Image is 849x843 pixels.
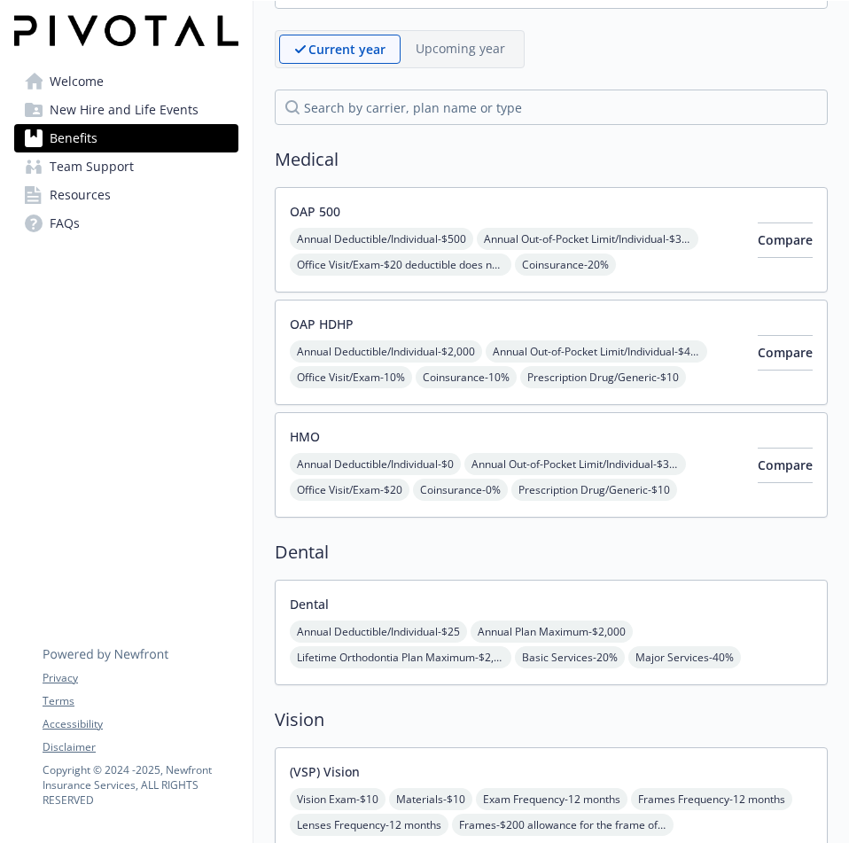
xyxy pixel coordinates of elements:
span: Exam Frequency - 12 months [476,788,627,810]
span: Compare [758,344,813,361]
span: Office Visit/Exam - $20 [290,479,409,501]
span: Frames - $200 allowance for the frame of your choice and 20% off the amount over your allowance; ... [452,814,674,836]
span: Prescription Drug/Generic - $10 [520,366,686,388]
button: Compare [758,448,813,483]
span: Materials - $10 [389,788,472,810]
a: Welcome [14,67,238,96]
a: Team Support [14,152,238,181]
span: Compare [758,231,813,248]
span: Annual Plan Maximum - $2,000 [471,621,633,643]
span: Upcoming year [401,35,520,64]
h2: Medical [275,146,828,173]
span: Major Services - 40% [628,646,741,668]
span: Annual Deductible/Individual - $500 [290,228,473,250]
span: Office Visit/Exam - $20 deductible does not apply [290,254,511,276]
button: OAP 500 [290,202,340,221]
p: Upcoming year [416,39,505,58]
span: Vision Exam - $10 [290,788,386,810]
span: Welcome [50,67,104,96]
span: Office Visit/Exam - 10% [290,366,412,388]
button: Compare [758,222,813,258]
button: Compare [758,335,813,371]
a: Disclaimer [43,739,238,755]
span: Basic Services - 20% [515,646,625,668]
span: Compare [758,457,813,473]
a: Resources [14,181,238,209]
span: Annual Deductible/Individual - $2,000 [290,340,482,363]
a: Privacy [43,670,238,686]
button: HMO [290,427,320,446]
p: Copyright © 2024 - 2025 , Newfront Insurance Services, ALL RIGHTS RESERVED [43,762,238,808]
span: Lenses Frequency - 12 months [290,814,448,836]
span: Coinsurance - 0% [413,479,508,501]
button: (VSP) Vision [290,762,360,781]
span: Annual Out-of-Pocket Limit/Individual - $3,500 [477,228,698,250]
span: Lifetime Orthodontia Plan Maximum - $2,000 [290,646,511,668]
span: FAQs [50,209,80,238]
button: OAP HDHP [290,315,354,333]
span: Annual Deductible/Individual - $25 [290,621,467,643]
a: New Hire and Life Events [14,96,238,124]
span: Coinsurance - 20% [515,254,616,276]
p: Current year [308,40,386,59]
span: Annual Deductible/Individual - $0 [290,453,461,475]
span: Annual Out-of-Pocket Limit/Individual - $4,000 [486,340,707,363]
a: FAQs [14,209,238,238]
span: New Hire and Life Events [50,96,199,124]
span: Team Support [50,152,134,181]
span: Prescription Drug/Generic - $10 [511,479,677,501]
span: Coinsurance - 10% [416,366,517,388]
a: Benefits [14,124,238,152]
span: Frames Frequency - 12 months [631,788,792,810]
a: Terms [43,693,238,709]
h2: Vision [275,706,828,733]
span: Resources [50,181,111,209]
span: Benefits [50,124,97,152]
h2: Dental [275,539,828,566]
button: Dental [290,595,329,613]
input: search by carrier, plan name or type [275,90,828,125]
span: Annual Out-of-Pocket Limit/Individual - $3,000 [464,453,686,475]
a: Accessibility [43,716,238,732]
